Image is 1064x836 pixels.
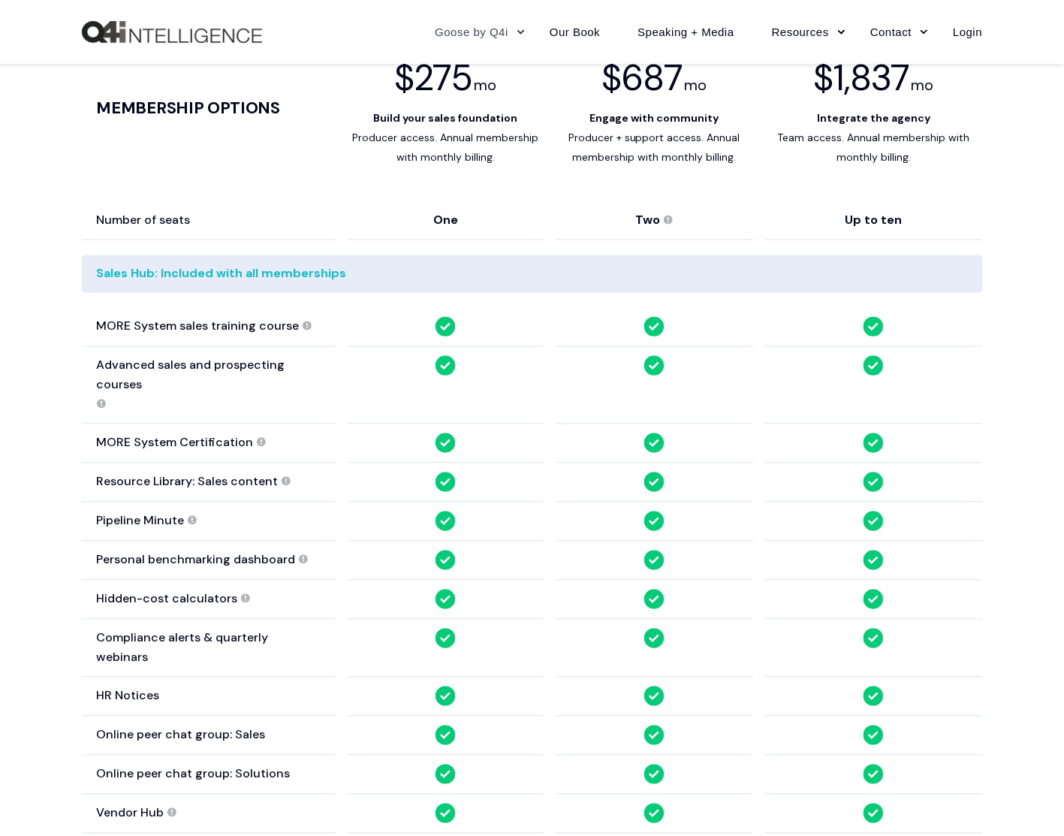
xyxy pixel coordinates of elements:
[602,65,683,93] div: $687
[97,804,164,823] div: Vendor Hub
[433,211,458,231] div: One
[97,512,185,531] div: Pipeline Minute
[912,76,934,95] div: mo
[97,211,191,231] div: Number of seats
[97,765,291,784] div: Online peer chat group: Solutions
[97,687,160,706] div: HR Notices
[97,433,254,453] div: MORE System Certification
[374,112,518,125] strong: Build your sales foundation
[97,551,296,570] div: Personal benchmarking dashboard
[475,76,497,95] div: mo
[778,131,970,164] span: Team access. Annual membership with monthly billing.
[97,264,347,284] div: Sales Hub: Included with all memberships
[97,629,321,668] div: Compliance alerts & quarterly webinars
[97,726,266,745] div: Online peer chat group: Sales
[97,472,279,492] div: Resource Library: Sales content
[97,356,321,395] div: Advanced sales and prospecting courses
[589,112,719,125] strong: Engage with community
[684,76,707,95] div: mo
[556,128,753,168] div: Producer + support access. Annual membership with monthly billing.
[636,211,661,231] div: Two
[817,112,930,125] strong: Integrate the agency
[348,128,543,168] div: Producer access. Annual membership with monthly billing.
[82,21,262,44] a: Back to Home
[82,21,262,44] img: Q4intelligence, LLC logo
[394,65,472,93] div: $275
[97,317,300,337] div: MORE System sales training course
[97,99,321,119] div: Membership options
[97,590,238,609] div: Hidden-cost calculators
[814,65,910,93] div: $1,837
[845,211,903,231] div: Up to ten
